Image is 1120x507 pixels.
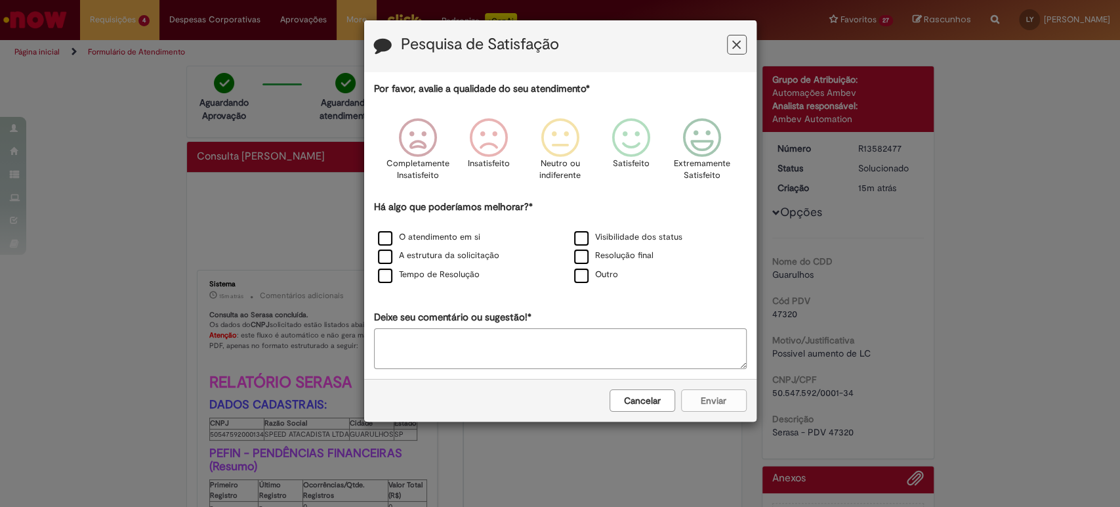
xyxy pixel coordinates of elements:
[536,158,583,182] p: Neutro ou indiferente
[574,231,682,244] label: Visibilidade dos status
[526,108,593,198] div: Neutro ou indiferente
[374,200,747,285] div: Há algo que poderíamos melhorar?*
[610,389,675,412] button: Cancelar
[378,250,499,262] label: A estrutura da solicitação
[374,82,590,96] label: Por favor, avalie a qualidade do seu atendimento*
[384,108,451,198] div: Completamente Insatisfeito
[669,108,736,198] div: Extremamente Satisfeito
[378,231,480,244] label: O atendimento em si
[468,158,510,170] p: Insatisfeito
[574,250,653,262] label: Resolução final
[674,158,730,182] p: Extremamente Satisfeito
[613,158,650,170] p: Satisfeito
[574,269,618,281] label: Outro
[598,108,665,198] div: Satisfeito
[401,36,559,53] label: Pesquisa de Satisfação
[374,311,531,324] label: Deixe seu comentário ou sugestão!*
[455,108,522,198] div: Insatisfeito
[378,269,480,281] label: Tempo de Resolução
[386,158,449,182] p: Completamente Insatisfeito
